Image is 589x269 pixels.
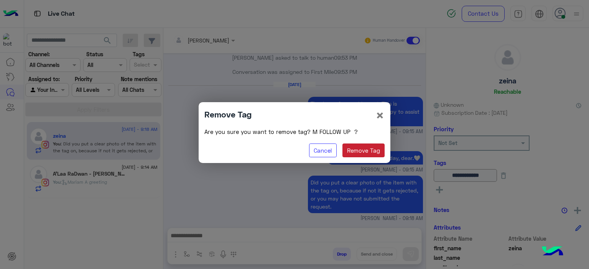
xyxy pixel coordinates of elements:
[204,108,252,121] h4: Remove Tag
[204,128,385,135] h6: Are you sure you want to remove tag? M FOLLOW UP ?
[539,238,566,265] img: hulul-logo.png
[375,108,385,122] button: Close
[342,143,385,157] button: Remove Tag
[375,106,385,124] span: ×
[309,143,337,157] button: Cancel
